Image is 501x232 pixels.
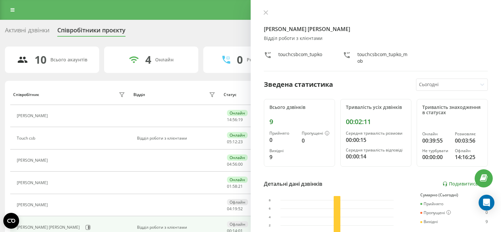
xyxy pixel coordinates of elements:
[269,215,271,219] text: 4
[227,177,248,183] div: Онлайн
[17,203,49,207] div: [PERSON_NAME]
[269,153,296,161] div: 9
[442,181,488,187] a: Подивитись звіт
[346,136,406,144] div: 00:00:15
[420,210,451,215] div: Пропущені
[227,206,232,212] span: 04
[233,206,237,212] span: 19
[227,139,232,145] span: 05
[422,132,450,136] div: Онлайн
[227,161,232,167] span: 04
[346,152,406,160] div: 00:00:14
[137,136,217,141] div: Відділ роботи з клієнтами
[420,219,438,224] div: Вихідні
[264,80,333,89] div: Зведена статистика
[145,53,151,66] div: 4
[50,57,87,63] div: Всього акаунтів
[17,181,49,185] div: [PERSON_NAME]
[35,53,46,66] div: 10
[237,53,243,66] div: 0
[17,158,49,163] div: [PERSON_NAME]
[264,25,488,33] h4: [PERSON_NAME] [PERSON_NAME]
[227,154,248,161] div: Онлайн
[264,36,488,41] div: Відділ роботи з клієнтами
[233,117,237,122] span: 56
[238,139,243,145] span: 23
[224,92,237,97] div: Статус
[269,131,296,136] div: Прийнято
[302,131,329,136] div: Пропущені
[346,148,406,152] div: Середня тривалість відповіді
[227,162,243,167] div: : :
[346,118,406,126] div: 00:02:11
[269,118,329,126] div: 9
[486,219,488,224] div: 9
[137,225,217,230] div: Відділ роботи з клієнтами
[455,132,482,136] div: Розмовляє
[420,202,443,206] div: Прийнято
[233,183,237,189] span: 58
[269,149,296,153] div: Вихідні
[269,198,271,202] text: 8
[238,117,243,122] span: 19
[247,57,279,63] div: Розмовляють
[238,206,243,212] span: 52
[455,137,482,145] div: 00:03:56
[238,161,243,167] span: 00
[227,132,248,138] div: Онлайн
[422,153,450,161] div: 00:00:00
[155,57,174,63] div: Онлайн
[227,221,248,227] div: Офлайн
[17,114,49,118] div: [PERSON_NAME]
[422,149,450,153] div: Не турбувати
[346,105,406,110] div: Тривалість усіх дзвінків
[422,105,482,116] div: Тривалість знаходження в статусах
[486,210,488,215] div: 0
[264,180,322,188] div: Детальні дані дзвінків
[455,153,482,161] div: 14:16:25
[479,195,494,211] div: Open Intercom Messenger
[227,140,243,144] div: : :
[269,224,271,227] text: 2
[233,161,237,167] span: 56
[269,207,271,211] text: 6
[278,51,322,64] div: touchcsbcom_tupko
[57,27,125,37] div: Співробітники проєкту
[227,184,243,189] div: : :
[233,139,237,145] span: 12
[227,110,248,116] div: Онлайн
[227,199,248,205] div: Офлайн
[422,137,450,145] div: 00:39:55
[455,149,482,153] div: Офлайн
[227,117,232,122] span: 14
[227,183,232,189] span: 01
[133,92,145,97] div: Відділ
[3,213,19,229] button: Open CMP widget
[357,51,409,64] div: touchcsbcom_tupko_mob
[227,207,243,211] div: : :
[302,137,329,145] div: 0
[227,117,243,122] div: : :
[238,183,243,189] span: 21
[269,105,329,110] div: Всього дзвінків
[346,131,406,136] div: Середня тривалість розмови
[17,136,37,141] div: Touch csb
[420,193,488,197] div: Сумарно (Сьогодні)
[269,136,296,144] div: 0
[17,225,81,230] div: [PERSON_NAME] [PERSON_NAME]
[13,92,39,97] div: Співробітник
[5,27,49,37] div: Активні дзвінки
